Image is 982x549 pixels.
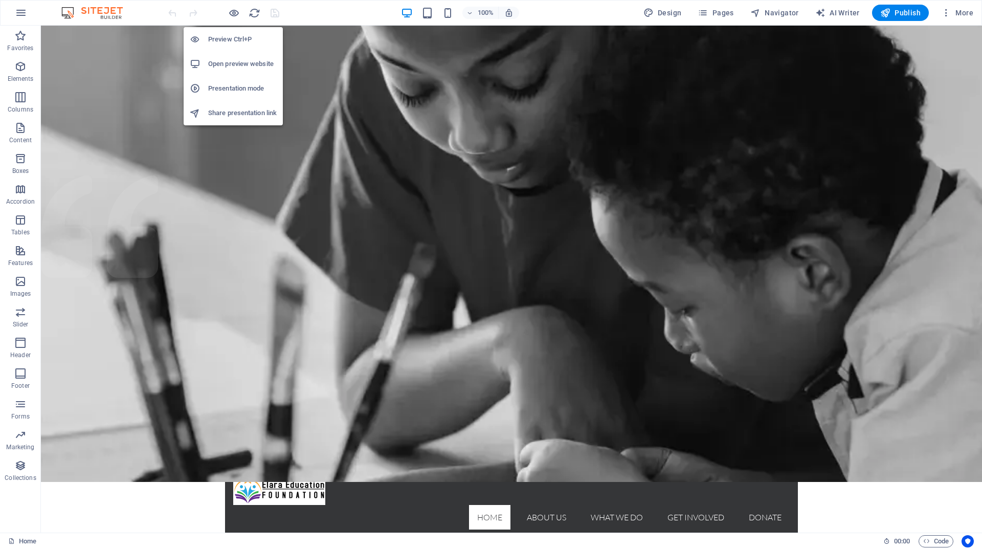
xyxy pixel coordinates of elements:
i: On resize automatically adjust zoom level to fit chosen device. [504,8,514,17]
img: Editor Logo [59,7,136,19]
button: Code [919,535,953,547]
span: Design [643,8,682,18]
h6: Presentation mode [208,82,277,95]
p: Accordion [6,197,35,206]
button: Navigator [746,5,803,21]
span: More [941,8,973,18]
button: Usercentrics [962,535,974,547]
button: AI Writer [811,5,864,21]
span: : [901,537,903,545]
p: Columns [8,105,33,114]
p: Images [10,290,31,298]
h6: Session time [883,535,910,547]
p: Elements [8,75,34,83]
a: Click to cancel selection. Double-click to open Pages [8,535,36,547]
p: Features [8,259,33,267]
span: Navigator [750,8,799,18]
span: Pages [698,8,733,18]
span: Code [923,535,949,547]
i: Reload page [249,7,260,19]
button: 100% [462,7,499,19]
div: Design (Ctrl+Alt+Y) [639,5,686,21]
h6: Share presentation link [208,107,277,119]
p: Forms [11,412,30,421]
p: Slider [13,320,29,328]
span: AI Writer [815,8,860,18]
button: Pages [694,5,738,21]
p: Footer [11,382,30,390]
button: reload [248,7,260,19]
h6: Preview Ctrl+P [208,33,277,46]
button: Design [639,5,686,21]
p: Boxes [12,167,29,175]
button: Publish [872,5,929,21]
h6: Open preview website [208,58,277,70]
button: More [937,5,977,21]
p: Favorites [7,44,33,52]
p: Header [10,351,31,359]
p: Content [9,136,32,144]
p: Marketing [6,443,34,451]
span: Publish [880,8,921,18]
p: Collections [5,474,36,482]
span: 00 00 [894,535,910,547]
p: Tables [11,228,30,236]
h6: 100% [478,7,494,19]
